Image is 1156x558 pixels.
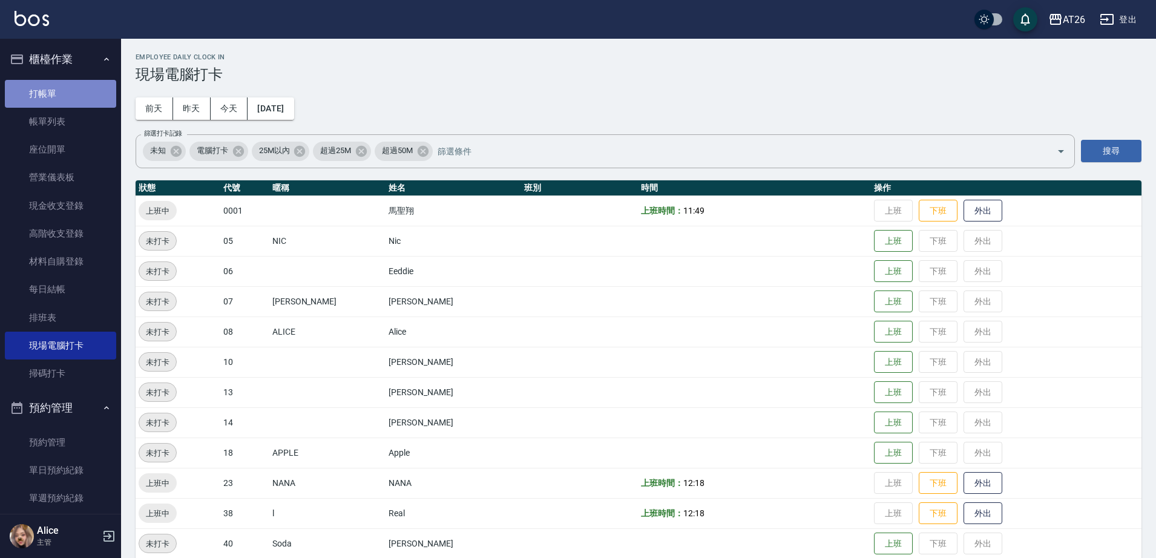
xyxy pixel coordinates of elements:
td: ALICE [269,317,386,347]
div: 超過50M [375,142,433,161]
a: 帳單列表 [5,108,116,136]
th: 班別 [521,180,638,196]
span: 未打卡 [139,537,176,550]
span: 未打卡 [139,447,176,459]
input: 篩選條件 [435,140,1036,162]
a: 現金收支登錄 [5,192,116,220]
button: 上班 [874,230,913,252]
td: l [269,498,386,528]
td: NANA [386,468,521,498]
td: 18 [220,438,269,468]
td: [PERSON_NAME] [269,286,386,317]
button: 外出 [964,502,1002,525]
td: 10 [220,347,269,377]
td: 馬聖翔 [386,195,521,226]
button: AT26 [1043,7,1090,32]
p: 主管 [37,537,99,548]
div: 超過25M [313,142,371,161]
td: Eeddie [386,256,521,286]
td: 13 [220,377,269,407]
span: 未打卡 [139,326,176,338]
a: 高階收支登錄 [5,220,116,248]
a: 材料自購登錄 [5,248,116,275]
button: 下班 [919,472,957,494]
a: 單日預約紀錄 [5,456,116,484]
span: 未打卡 [139,356,176,369]
b: 上班時間： [641,206,683,215]
td: NIC [269,226,386,256]
b: 上班時間： [641,478,683,488]
a: 每日結帳 [5,275,116,303]
span: 12:18 [683,508,704,518]
th: 姓名 [386,180,521,196]
td: [PERSON_NAME] [386,286,521,317]
button: 預約管理 [5,392,116,424]
span: 未打卡 [139,235,176,248]
td: APPLE [269,438,386,468]
td: NANA [269,468,386,498]
th: 暱稱 [269,180,386,196]
td: [PERSON_NAME] [386,377,521,407]
td: 07 [220,286,269,317]
button: 上班 [874,321,913,343]
a: 座位開單 [5,136,116,163]
button: [DATE] [248,97,294,120]
h5: Alice [37,525,99,537]
img: Logo [15,11,49,26]
a: 營業儀表板 [5,163,116,191]
span: 25M以內 [252,145,297,157]
button: 櫃檯作業 [5,44,116,75]
a: 單週預約紀錄 [5,484,116,512]
td: 05 [220,226,269,256]
button: 登出 [1095,8,1141,31]
td: 0001 [220,195,269,226]
button: 外出 [964,200,1002,222]
span: 上班中 [139,477,177,490]
span: 未打卡 [139,265,176,278]
div: 25M以內 [252,142,310,161]
th: 狀態 [136,180,220,196]
a: 預約管理 [5,428,116,456]
a: 排班表 [5,304,116,332]
button: 外出 [964,472,1002,494]
button: 前天 [136,97,173,120]
div: 電腦打卡 [189,142,248,161]
span: 上班中 [139,205,177,217]
td: 38 [220,498,269,528]
span: 11:49 [683,206,704,215]
td: 06 [220,256,269,286]
button: 搜尋 [1081,140,1141,162]
td: 14 [220,407,269,438]
span: 超過25M [313,145,358,157]
button: 上班 [874,290,913,313]
th: 時間 [638,180,871,196]
th: 操作 [871,180,1141,196]
label: 篩選打卡記錄 [144,129,182,138]
td: [PERSON_NAME] [386,347,521,377]
div: 未知 [143,142,186,161]
button: 上班 [874,381,913,404]
td: 23 [220,468,269,498]
span: 電腦打卡 [189,145,235,157]
h2: Employee Daily Clock In [136,53,1141,61]
span: 超過50M [375,145,420,157]
h3: 現場電腦打卡 [136,66,1141,83]
th: 代號 [220,180,269,196]
button: 上班 [874,533,913,555]
button: 上班 [874,351,913,373]
div: AT26 [1063,12,1085,27]
td: Nic [386,226,521,256]
span: 上班中 [139,507,177,520]
span: 未打卡 [139,386,176,399]
span: 12:18 [683,478,704,488]
button: 上班 [874,260,913,283]
td: Alice [386,317,521,347]
img: Person [10,524,34,548]
a: 現場電腦打卡 [5,332,116,359]
span: 未打卡 [139,416,176,429]
button: 上班 [874,442,913,464]
button: Open [1051,142,1071,161]
td: 08 [220,317,269,347]
a: 打帳單 [5,80,116,108]
span: 未知 [143,145,173,157]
